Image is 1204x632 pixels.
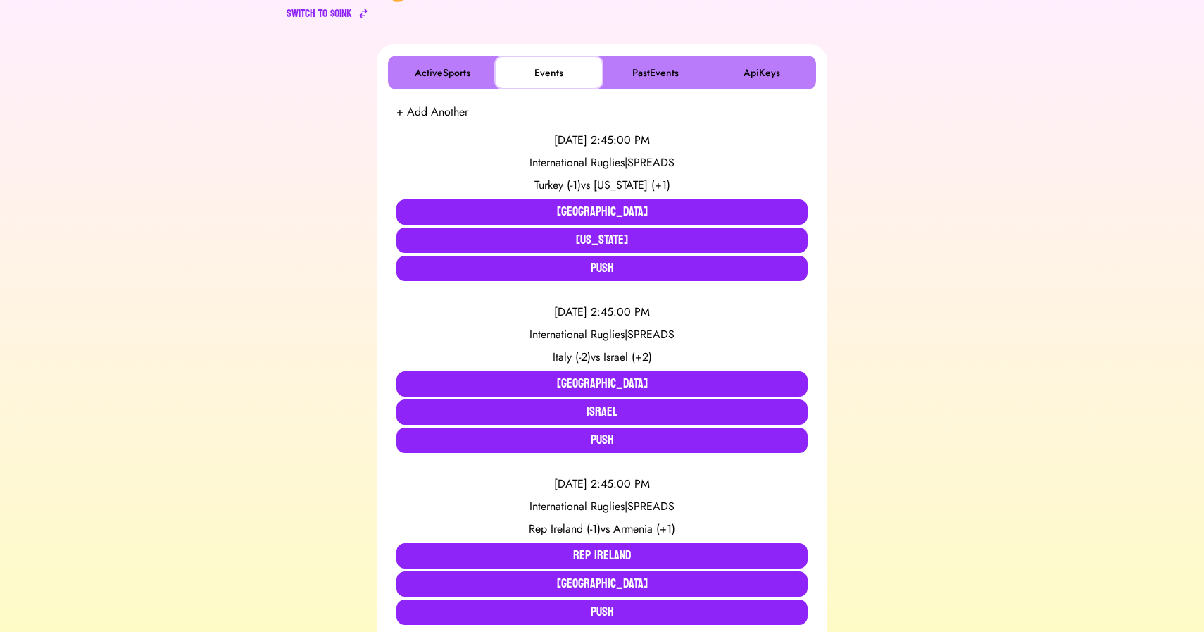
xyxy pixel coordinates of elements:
button: Israel [396,399,808,425]
span: Rep Ireland (-1) [529,521,601,537]
button: Rep Ireland [396,543,808,569]
button: ActiveSports [391,58,494,87]
div: Switch to $ OINK [287,5,352,22]
div: [DATE] 2:45:00 PM [396,132,808,149]
button: [GEOGRAPHIC_DATA] [396,571,808,597]
span: [US_STATE] (+1) [594,177,670,193]
div: [DATE] 2:45:00 PM [396,304,808,321]
button: + Add Another [396,104,468,120]
div: vs [396,349,808,366]
button: [GEOGRAPHIC_DATA] [396,371,808,397]
button: ApiKeys [710,58,813,87]
div: vs [396,521,808,538]
span: Israel (+2) [603,349,652,365]
button: Events [497,58,601,87]
button: [GEOGRAPHIC_DATA] [396,199,808,225]
div: International Ruglies | SPREADS [396,326,808,343]
span: Turkey (-1) [534,177,581,193]
button: Push [396,428,808,453]
div: International Ruglies | SPREADS [396,498,808,515]
button: [US_STATE] [396,228,808,253]
span: Armenia (+1) [613,521,675,537]
span: Italy (-2) [553,349,591,365]
div: [DATE] 2:45:00 PM [396,476,808,492]
div: vs [396,177,808,194]
button: Push [396,600,808,625]
div: International Ruglies | SPREADS [396,154,808,171]
button: Push [396,256,808,281]
button: PastEvents [603,58,707,87]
